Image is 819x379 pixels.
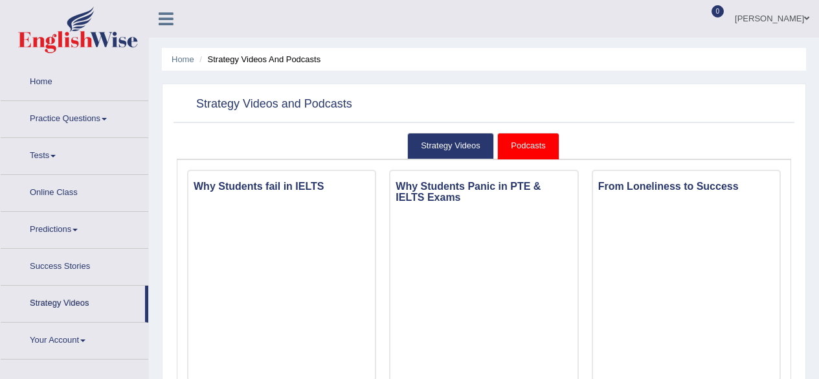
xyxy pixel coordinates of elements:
a: Tests [1,138,148,170]
h3: From Loneliness to Success [593,178,780,196]
a: Predictions [1,212,148,244]
a: Your Account [1,323,148,355]
h3: Why Students fail in IELTS [188,178,375,196]
a: Success Stories [1,249,148,281]
a: Strategy Videos [407,133,494,159]
a: Practice Questions [1,101,148,133]
h3: Why Students Panic in PTE & IELTS Exams [390,178,577,207]
h2: Strategy Videos and Podcasts [177,95,352,114]
a: Online Class [1,175,148,207]
a: Home [172,54,194,64]
li: Strategy Videos and Podcasts [196,53,320,65]
a: Home [1,64,148,97]
a: Podcasts [497,133,559,159]
span: 0 [712,5,724,17]
a: Strategy Videos [1,286,145,318]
